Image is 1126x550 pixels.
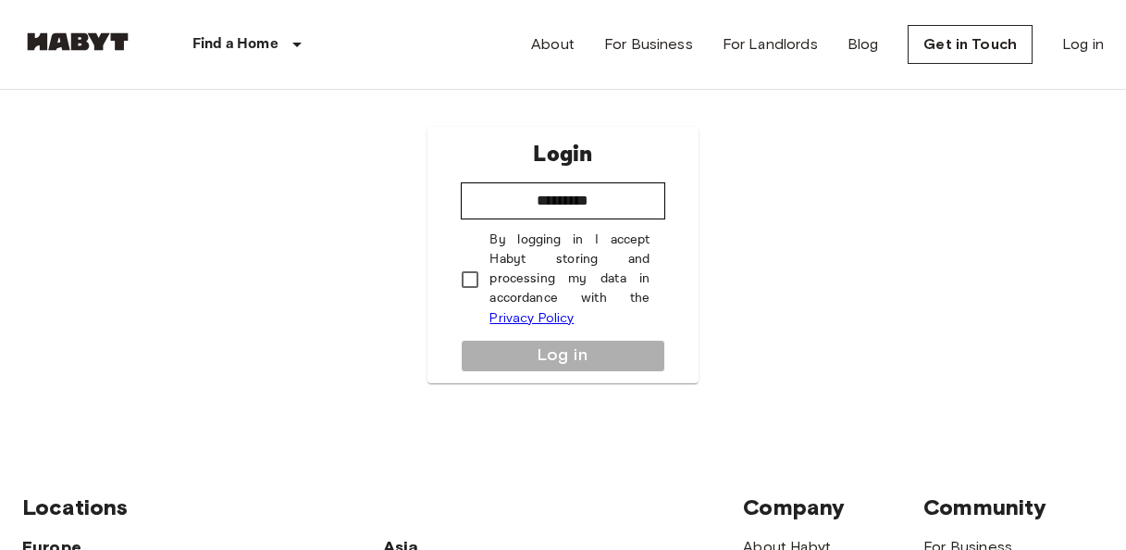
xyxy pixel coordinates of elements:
[192,33,278,56] p: Find a Home
[604,33,693,56] a: For Business
[923,494,1046,520] span: Community
[908,25,1033,64] a: Get in Touch
[489,231,650,329] p: By logging in I accept Habyt storing and processing my data in accordance with the
[743,494,845,520] span: Company
[723,33,818,56] a: For Landlords
[489,310,574,326] a: Privacy Policy
[533,138,592,171] p: Login
[22,32,133,51] img: Habyt
[22,494,128,520] span: Locations
[848,33,879,56] a: Blog
[1062,33,1104,56] a: Log in
[531,33,575,56] a: About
